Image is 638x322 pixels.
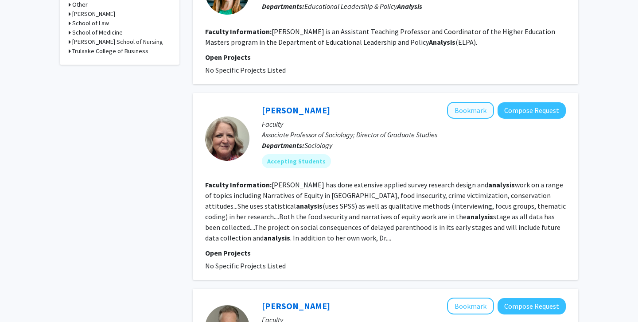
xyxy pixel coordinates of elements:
p: Open Projects [205,52,566,62]
a: [PERSON_NAME] [262,300,330,311]
span: Sociology [304,141,332,150]
fg-read-more: [PERSON_NAME] is an Assistant Teaching Professor and Coordinator of the Higher Education Masters ... [205,27,555,47]
b: Departments: [262,2,304,11]
b: Analysis [429,38,455,47]
button: Add Steve Hofmann to Bookmarks [447,298,494,314]
b: analysis [296,202,323,210]
span: No Specific Projects Listed [205,66,286,74]
button: Compose Request to Steve Hofmann [498,298,566,314]
h3: [PERSON_NAME] [72,9,115,19]
button: Compose Request to Joan Hermsen [498,102,566,119]
b: Faculty Information: [205,180,272,189]
span: Educational Leadership & Policy [304,2,422,11]
a: [PERSON_NAME] [262,105,330,116]
h3: School of Law [72,19,109,28]
h3: Trulaske College of Business [72,47,148,56]
b: analysis [488,180,515,189]
b: Departments: [262,141,304,150]
b: analysis [264,233,290,242]
p: Associate Professor of Sociology; Director of Graduate Studies [262,129,566,140]
mat-chip: Accepting Students [262,154,331,168]
h3: School of Medicine [72,28,123,37]
span: No Specific Projects Listed [205,261,286,270]
b: Faculty Information: [205,27,272,36]
p: Faculty [262,119,566,129]
b: analysis [467,212,493,221]
button: Add Joan Hermsen to Bookmarks [447,102,494,119]
p: Open Projects [205,248,566,258]
b: Analysis [397,2,422,11]
fg-read-more: [PERSON_NAME] has done extensive applied survey research design and work on a range of topics inc... [205,180,566,242]
h3: [PERSON_NAME] School of Nursing [72,37,163,47]
iframe: Chat [7,282,38,315]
